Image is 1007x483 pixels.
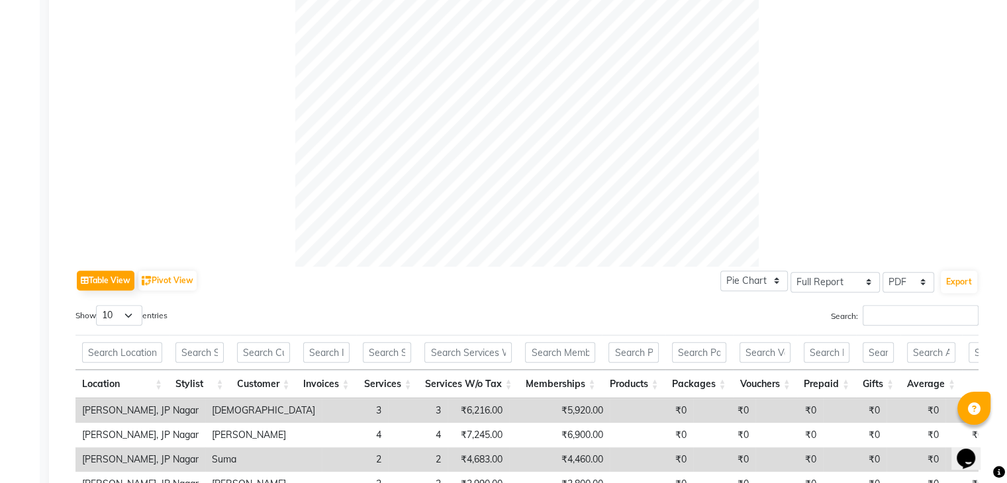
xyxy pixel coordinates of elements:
[941,271,977,293] button: Export
[863,305,979,326] input: Search:
[303,342,350,363] input: Search Invoices
[755,447,823,472] td: ₹0
[424,342,512,363] input: Search Services W/o Tax
[418,370,518,398] th: Services W/o Tax: activate to sort column ascending
[863,342,894,363] input: Search Gifts
[693,398,755,423] td: ₹0
[887,398,945,423] td: ₹0
[82,342,162,363] input: Search Location
[75,370,169,398] th: Location: activate to sort column ascending
[945,398,990,423] td: ₹0
[602,370,665,398] th: Products: activate to sort column ascending
[831,305,979,326] label: Search:
[388,447,448,472] td: 2
[175,342,223,363] input: Search Stylist
[356,370,418,398] th: Services: activate to sort column ascending
[740,342,791,363] input: Search Vouchers
[610,423,693,447] td: ₹0
[755,398,823,423] td: ₹0
[900,370,962,398] th: Average: activate to sort column ascending
[951,430,994,470] iframe: chat widget
[75,447,205,472] td: [PERSON_NAME], JP Nagar
[907,342,955,363] input: Search Average
[448,447,509,472] td: ₹4,683.00
[797,370,856,398] th: Prepaid: activate to sort column ascending
[755,423,823,447] td: ₹0
[610,447,693,472] td: ₹0
[693,447,755,472] td: ₹0
[518,370,602,398] th: Memberships: activate to sort column ascending
[823,423,887,447] td: ₹0
[230,370,297,398] th: Customer: activate to sort column ascending
[509,447,610,472] td: ₹4,460.00
[945,447,990,472] td: ₹0
[448,398,509,423] td: ₹6,216.00
[945,423,990,447] td: ₹0
[608,342,658,363] input: Search Products
[138,271,197,290] button: Pivot View
[237,342,290,363] input: Search Customer
[75,305,168,326] label: Show entries
[75,423,205,447] td: [PERSON_NAME], JP Nagar
[363,342,412,363] input: Search Services
[297,370,356,398] th: Invoices: activate to sort column ascending
[205,423,322,447] td: [PERSON_NAME]
[388,398,448,423] td: 3
[77,271,134,290] button: Table View
[887,423,945,447] td: ₹0
[823,447,887,472] td: ₹0
[509,398,610,423] td: ₹5,920.00
[322,423,388,447] td: 4
[856,370,900,398] th: Gifts: activate to sort column ascending
[448,423,509,447] td: ₹7,245.00
[96,305,142,326] select: Showentries
[205,447,322,472] td: Suma
[388,423,448,447] td: 4
[804,342,849,363] input: Search Prepaid
[823,398,887,423] td: ₹0
[887,447,945,472] td: ₹0
[205,398,322,423] td: [DEMOGRAPHIC_DATA]
[693,423,755,447] td: ₹0
[672,342,726,363] input: Search Packages
[322,398,388,423] td: 3
[610,398,693,423] td: ₹0
[75,398,205,423] td: [PERSON_NAME], JP Nagar
[142,276,152,286] img: pivot.png
[733,370,797,398] th: Vouchers: activate to sort column ascending
[322,447,388,472] td: 2
[169,370,230,398] th: Stylist: activate to sort column ascending
[665,370,733,398] th: Packages: activate to sort column ascending
[509,423,610,447] td: ₹6,900.00
[525,342,595,363] input: Search Memberships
